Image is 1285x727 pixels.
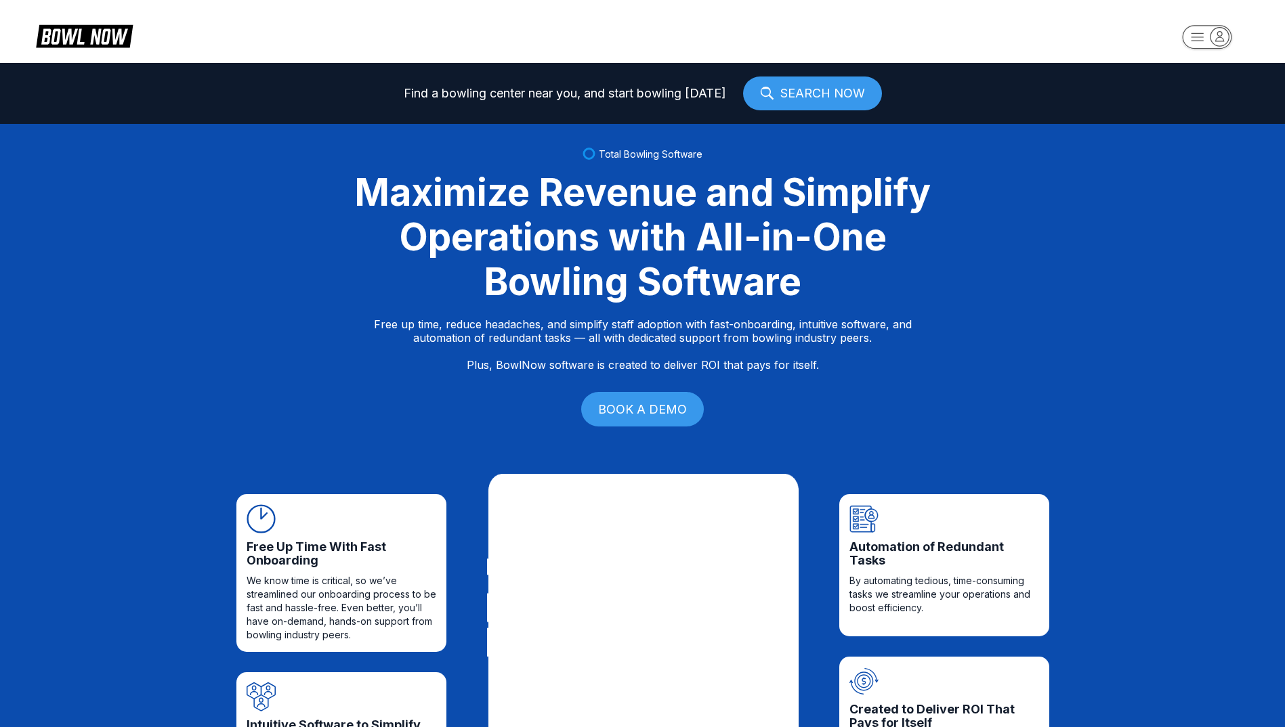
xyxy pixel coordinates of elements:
span: Automation of Redundant Tasks [849,540,1039,567]
span: Free Up Time With Fast Onboarding [247,540,436,567]
a: SEARCH NOW [743,76,882,110]
p: Free up time, reduce headaches, and simplify staff adoption with fast-onboarding, intuitive softw... [374,317,912,372]
a: BOOK A DEMO [581,392,704,426]
span: We know time is critical, so we’ve streamlined our onboarding process to be fast and hassle-free.... [247,574,436,642]
span: Total Bowling Software [599,148,702,160]
span: By automating tedious, time-consuming tasks we streamline your operations and boost efficiency. [849,574,1039,615]
div: Maximize Revenue and Simplify Operations with All-in-One Bowling Software [338,170,948,304]
span: Find a bowling center near you, and start bowling [DATE] [404,87,726,100]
